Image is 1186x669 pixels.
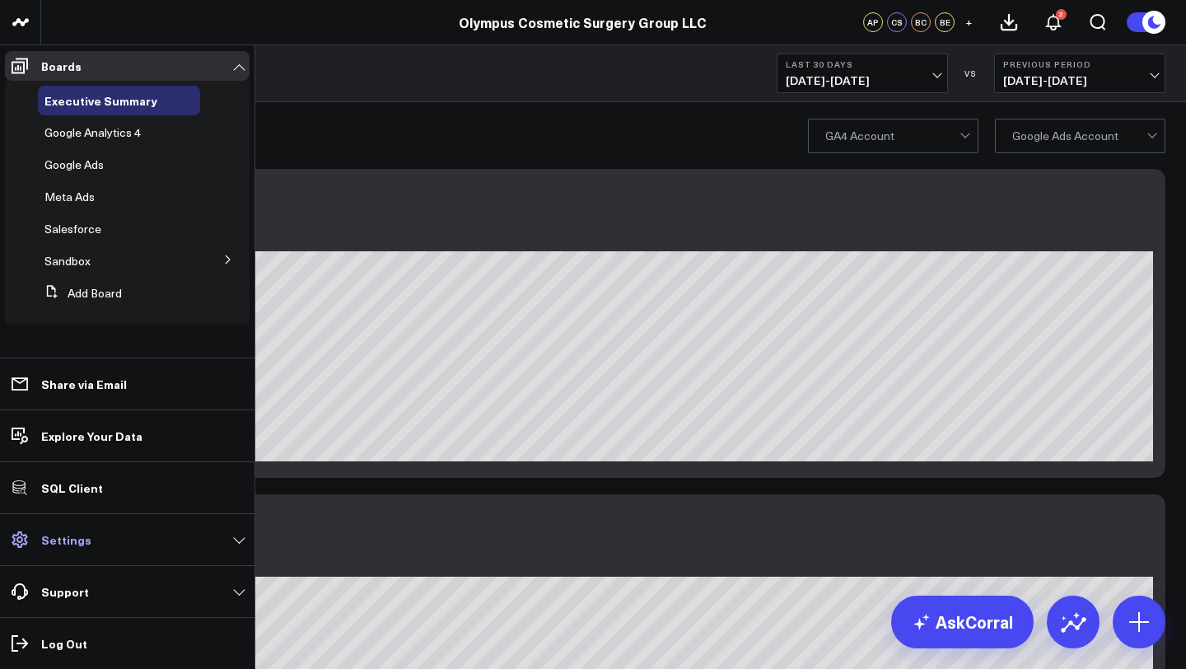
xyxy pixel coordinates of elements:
span: Google Analytics 4 [44,124,141,140]
p: Share via Email [41,377,127,391]
p: Explore Your Data [41,429,142,442]
a: Meta Ads [44,190,95,204]
a: Executive Summary [44,94,157,107]
span: [DATE] - [DATE] [1003,74,1156,87]
span: Meta Ads [44,189,95,204]
span: Sandbox [44,253,91,269]
a: AskCorral [891,596,1034,648]
span: + [965,16,973,28]
button: Previous Period[DATE]-[DATE] [994,54,1165,93]
a: Olympus Cosmetic Surgery Group LLC [459,13,707,31]
div: BC [911,12,931,32]
button: Add Board [38,278,122,308]
button: Last 30 Days[DATE]-[DATE] [777,54,948,93]
button: + [959,12,978,32]
span: Google Ads [44,157,104,172]
div: VS [956,68,986,78]
div: Previous: 49.41k [74,564,1153,577]
a: Google Ads [44,158,104,171]
p: SQL Client [41,481,103,494]
a: Salesforce [44,222,101,236]
a: Google Analytics 4 [44,126,141,139]
div: AP [863,12,883,32]
div: 2 [1056,9,1067,20]
div: Previous: 83.92k [74,238,1153,251]
div: CS [887,12,907,32]
a: Log Out [5,629,250,658]
p: Settings [41,533,91,546]
p: Boards [41,59,82,73]
b: Previous Period [1003,59,1156,69]
p: Support [41,585,89,598]
b: Last 30 Days [786,59,939,69]
span: Executive Summary [44,92,157,109]
span: [DATE] - [DATE] [786,74,939,87]
p: Log Out [41,637,87,650]
span: Salesforce [44,221,101,236]
a: Sandbox [44,255,91,268]
a: SQL Client [5,473,250,503]
div: BE [935,12,955,32]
